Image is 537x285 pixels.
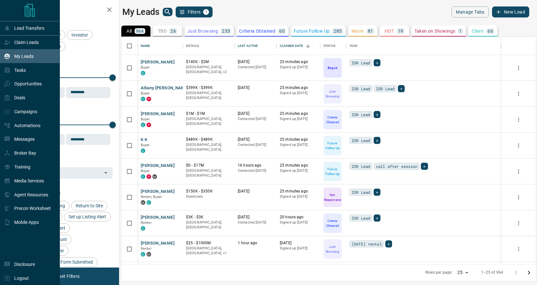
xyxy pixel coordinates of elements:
[280,194,317,199] p: Signed up [DATE]
[323,37,335,55] div: Status
[352,163,370,170] span: ISR Lead
[324,89,341,99] p: Just Browsing
[141,195,162,199] span: Renter, Buyer
[280,116,317,122] p: Signed up [DATE]
[186,220,231,230] p: [GEOGRAPHIC_DATA], [GEOGRAPHIC_DATA]
[186,194,231,199] p: Downtown
[280,65,317,70] p: Signed up [DATE]
[280,59,317,65] p: 25 minutes ago
[324,167,341,176] p: Future Follow Up
[294,29,330,33] p: Future Follow Up
[374,111,380,118] div: +
[514,89,523,99] button: more
[400,85,402,92] span: +
[186,137,231,142] p: $489K - $489K
[170,29,176,33] p: 26
[514,141,523,150] button: more
[324,115,341,125] p: Criteria Obtained
[69,32,90,38] span: Investor
[141,252,145,257] div: condos.ca
[147,252,151,257] div: mrloft.ca
[280,168,317,173] p: Signed up [DATE]
[280,220,317,225] p: Signed up [DATE]
[141,200,145,205] div: mrloft.ca
[374,214,380,222] div: +
[398,85,405,92] div: +
[141,247,152,251] span: Renter
[49,271,84,282] button: Reset Filters
[279,29,285,33] p: 60
[368,29,373,33] p: 81
[204,10,208,14] span: 1
[176,6,213,17] button: Filters1
[352,60,370,66] span: ISR Lead
[186,189,231,194] p: $150K - $350K
[235,37,277,55] div: Last Active
[141,240,175,247] button: [PERSON_NAME]
[238,189,273,194] p: [DATE]
[186,59,231,65] p: $140K - $2M
[66,214,108,219] span: Set up Listing Alert
[376,111,378,118] span: +
[492,6,529,17] button: New Lead
[141,143,150,147] span: Buyer
[280,189,317,194] p: 25 minutes ago
[186,168,231,178] p: [GEOGRAPHIC_DATA], [GEOGRAPHIC_DATA]
[376,60,378,66] span: +
[425,270,453,275] p: Rows per page:
[141,148,145,153] div: condos.ca
[280,85,317,91] p: 25 minutes ago
[152,174,157,179] div: mrloft.ca
[376,189,378,195] span: +
[147,97,151,101] div: property.ca
[280,142,317,148] p: Signed up [DATE]
[280,214,317,220] p: 20 hours ago
[376,137,378,144] span: +
[141,137,147,143] button: K K
[186,163,231,168] p: $0 - $17M
[472,29,484,33] p: Client
[414,29,455,33] p: Taken on Showings
[238,240,273,246] p: 1 hour ago
[376,85,394,92] span: ISR Lead
[186,116,231,126] p: [GEOGRAPHIC_DATA], [GEOGRAPHIC_DATA]
[186,246,231,256] p: Toronto
[238,214,273,220] p: [DATE]
[238,59,273,65] p: [DATE]
[459,29,462,33] p: 1
[514,218,523,228] button: more
[141,111,175,117] button: [PERSON_NAME]
[186,37,199,55] div: Details
[455,268,470,277] div: 25
[351,29,364,33] p: Warm
[324,218,341,228] p: Criteria Obtained
[141,91,150,95] span: Buyer
[514,244,523,254] button: more
[320,37,346,55] div: Status
[187,29,218,33] p: Just Browsing
[141,226,145,231] div: condos.ca
[385,29,394,33] p: HOT
[352,241,382,247] span: [DATE] rental
[374,137,380,144] div: +
[141,214,175,221] button: [PERSON_NAME]
[352,111,370,118] span: ISR Lead
[141,221,152,225] span: Renter
[481,270,503,275] p: 1–25 of 964
[186,111,231,116] p: $1M - $1M
[239,29,275,33] p: Criteria Obtained
[141,169,150,173] span: Buyer
[73,203,105,208] span: Return to Site
[141,97,145,101] div: condos.ca
[280,240,317,246] p: [DATE]
[352,137,370,144] span: ISR Lead
[238,37,258,55] div: Last Active
[141,117,150,121] span: Buyer
[71,201,107,211] div: Return to Site
[352,85,370,92] span: ISR Lead
[186,85,231,91] p: $399K - $399K
[238,168,273,173] p: Contacted [DATE]
[374,59,380,66] div: +
[324,192,341,202] p: Not Responsive
[186,91,231,101] p: [GEOGRAPHIC_DATA], [GEOGRAPHIC_DATA]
